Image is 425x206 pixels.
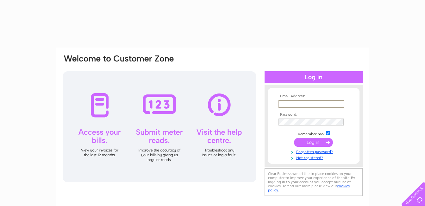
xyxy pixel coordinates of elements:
[265,168,363,196] div: Clear Business would like to place cookies on your computer to improve your experience of the sit...
[277,113,350,117] th: Password:
[277,94,350,99] th: Email Address:
[268,184,350,192] a: cookies policy
[278,154,350,160] a: Not registered?
[277,130,350,137] td: Remember me?
[294,138,333,147] input: Submit
[278,148,350,154] a: Forgotten password?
